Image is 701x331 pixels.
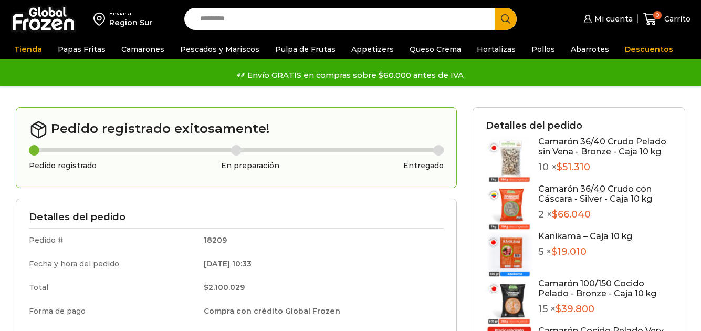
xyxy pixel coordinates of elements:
span: $ [204,283,208,292]
bdi: 51.310 [557,161,590,173]
h3: Detalles del pedido [486,120,672,132]
td: [DATE] 10:33 [196,252,444,276]
a: Pulpa de Frutas [270,39,341,59]
span: $ [551,246,557,257]
a: Camarón 36/40 Crudo con Cáscara - Silver - Caja 10 kg [538,184,652,204]
a: Tienda [9,39,47,59]
td: Pedido # [29,229,196,252]
a: Descuentos [620,39,678,59]
a: Pescados y Mariscos [175,39,265,59]
p: 10 × [538,162,672,173]
td: Compra con crédito Global Frozen [196,299,444,323]
span: $ [557,161,562,173]
h2: Pedido registrado exitosamente! [29,120,444,139]
span: $ [552,209,558,220]
p: 2 × [538,209,672,221]
a: 0 Carrito [643,7,690,32]
p: 15 × [538,304,672,315]
a: Appetizers [346,39,399,59]
button: Search button [495,8,517,30]
td: 18209 [196,229,444,252]
div: Region Sur [109,17,152,28]
h3: En preparación [221,161,279,170]
a: Papas Fritas [53,39,111,59]
a: Hortalizas [472,39,521,59]
a: Camarón 36/40 Crudo Pelado sin Vena - Bronze - Caja 10 kg [538,137,666,157]
a: Camarones [116,39,170,59]
a: Queso Crema [404,39,466,59]
p: 5 × [538,246,632,258]
a: Pollos [526,39,560,59]
h3: Entregado [403,161,444,170]
td: Forma de pago [29,299,196,323]
bdi: 66.040 [552,209,591,220]
span: $ [556,303,561,315]
td: Total [29,276,196,299]
span: Mi cuenta [592,14,633,24]
bdi: 19.010 [551,246,587,257]
span: 0 [653,11,662,19]
a: Kanikama – Caja 10 kg [538,231,632,241]
a: Abarrotes [566,39,614,59]
a: Camarón 100/150 Cocido Pelado - Bronze - Caja 10 kg [538,278,656,298]
a: Mi cuenta [581,8,632,29]
h3: Detalles del pedido [29,212,444,223]
td: Fecha y hora del pedido [29,252,196,276]
bdi: 39.800 [556,303,594,315]
span: Carrito [662,14,690,24]
img: address-field-icon.svg [93,10,109,28]
div: Enviar a [109,10,152,17]
bdi: 2.100.029 [204,283,245,292]
h3: Pedido registrado [29,161,97,170]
